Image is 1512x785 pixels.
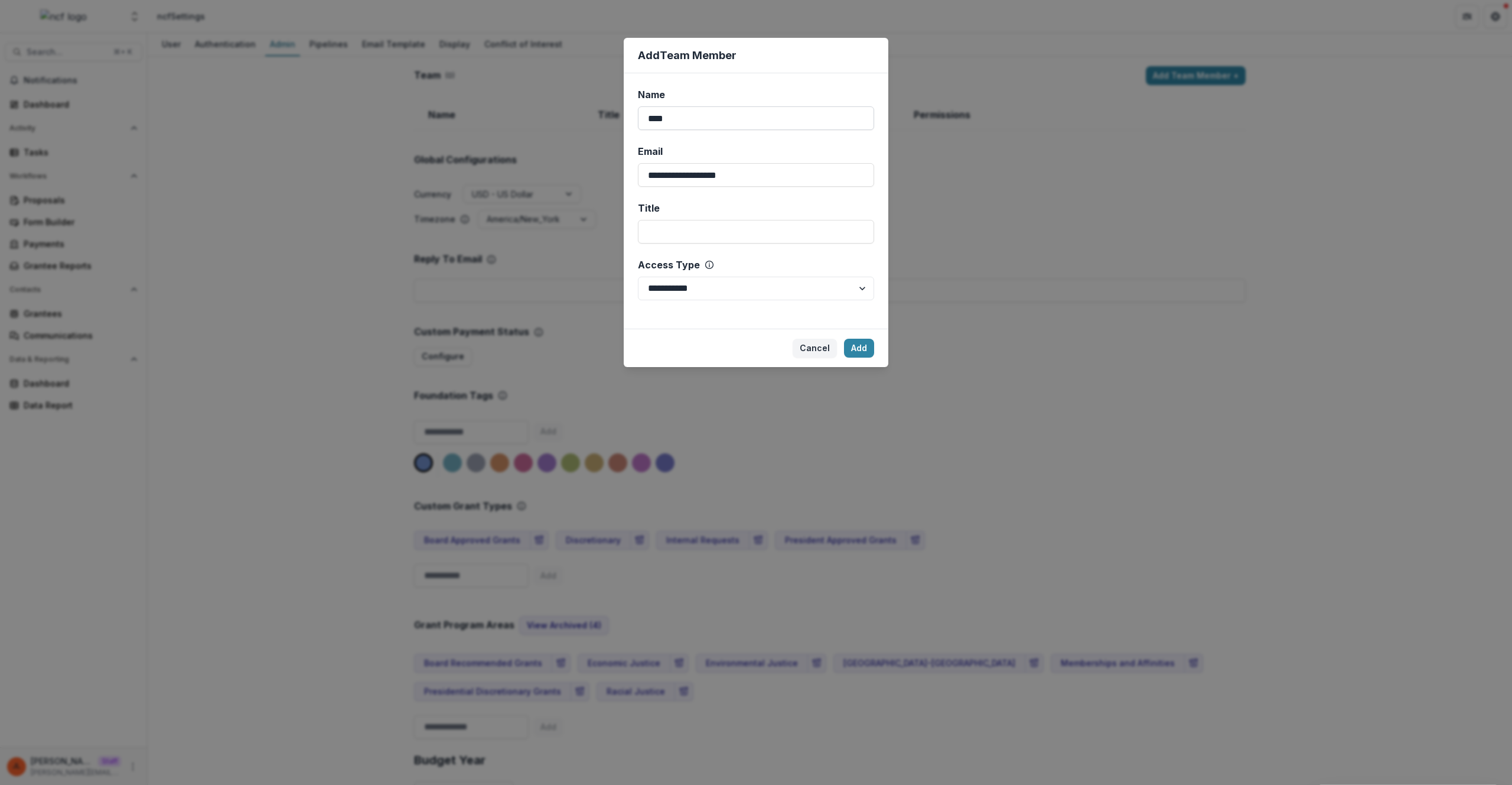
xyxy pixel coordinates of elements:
[793,339,837,358] button: Cancel
[844,339,874,358] button: Add
[638,258,700,272] span: Access Type
[624,38,888,73] header: Add Team Member
[638,201,660,215] span: Title
[638,87,665,102] span: Name
[638,144,663,158] span: Email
